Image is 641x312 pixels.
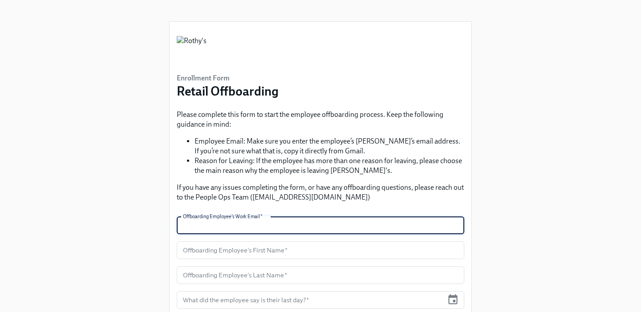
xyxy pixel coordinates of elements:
h6: Enrollment Form [177,73,279,83]
h3: Retail Offboarding [177,83,279,99]
img: Rothy's [177,36,207,63]
input: MM/DD/YYYY [177,291,443,309]
li: Employee Email: Make sure you enter the employee’s [PERSON_NAME]’s email address. If you’re not s... [195,136,464,156]
li: Reason for Leaving: If the employee has more than one reason for leaving, please choose the main ... [195,156,464,176]
p: If you have any issues completing the form, or have any offboarding questions, please reach out t... [177,183,464,202]
p: Please complete this form to start the employee offboarding process. Keep the following guidance ... [177,110,464,129]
